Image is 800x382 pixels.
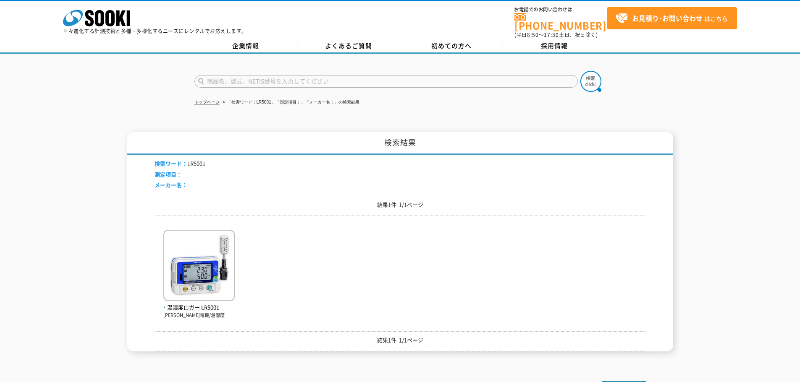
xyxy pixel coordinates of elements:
[514,7,607,12] span: お電話でのお問い合わせは
[632,13,703,23] strong: お見積り･お問い合わせ
[514,13,607,30] a: [PHONE_NUMBER]
[155,181,187,189] span: メーカー名：
[155,200,646,209] p: 結果1件 1/1ページ
[297,40,400,52] a: よくあるご質問
[155,336,646,345] p: 結果1件 1/1ページ
[514,31,598,39] span: (平日 ～ 土日、祝日除く)
[503,40,606,52] a: 採用情報
[155,159,187,167] span: 検索ワード：
[580,71,601,92] img: btn_search.png
[221,98,359,107] li: 「検索ワード：LR5001」「測定項目：」「メーカー名：」の検索結果
[544,31,559,39] span: 17:30
[194,75,578,88] input: 商品名、型式、NETIS番号を入力してください
[163,230,235,303] img: LR5001
[615,12,728,25] span: はこちら
[163,294,235,312] a: 温湿度ロガー LR5001
[527,31,539,39] span: 8:50
[155,170,182,178] span: 測定項目：
[163,303,235,312] span: 温湿度ロガー LR5001
[607,7,737,29] a: お見積り･お問い合わせはこちら
[155,159,205,168] li: LR5001
[194,100,220,104] a: トップページ
[63,29,247,34] p: 日々進化する計測技術と多種・多様化するニーズにレンタルでお応えします。
[400,40,503,52] a: 初めての方へ
[127,132,673,155] h1: 検索結果
[163,312,235,319] p: [PERSON_NAME]電機/温湿度
[194,40,297,52] a: 企業情報
[431,41,472,50] span: 初めての方へ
